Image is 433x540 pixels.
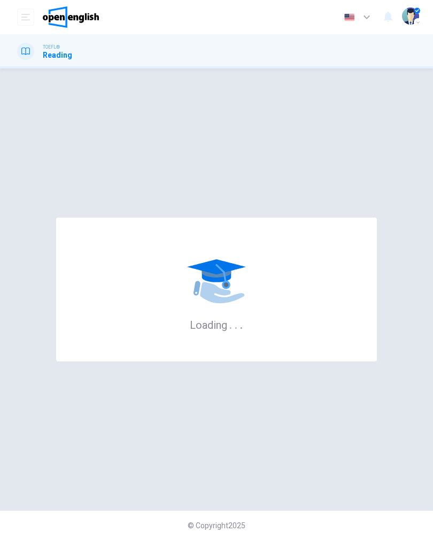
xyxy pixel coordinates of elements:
button: open mobile menu [17,9,34,26]
h6: . [239,315,243,333]
img: OpenEnglish logo [43,6,99,28]
span: TOEFL® [43,43,60,51]
h6: . [234,315,238,333]
h1: Reading [43,51,72,59]
span: © Copyright 2025 [188,521,245,530]
h6: Loading [190,318,243,331]
img: Profile picture [402,7,419,25]
h6: . [229,315,233,333]
img: en [343,13,356,21]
